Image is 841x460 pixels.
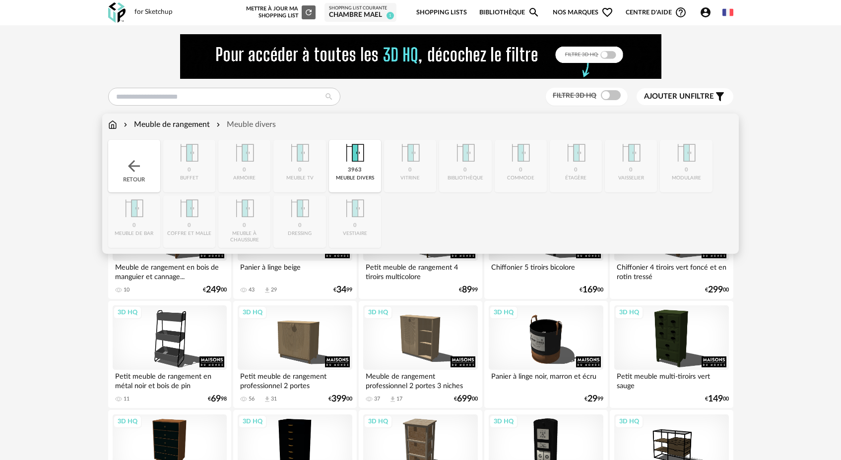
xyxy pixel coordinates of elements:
div: € 99 [584,396,603,402]
div: 31 [271,396,277,402]
a: Shopping Lists [416,1,467,24]
span: Magnify icon [528,6,540,18]
span: 299 [708,287,723,293]
div: Meuble de rangement professionnel 2 portes 3 niches [363,370,477,390]
div: Panier à linge beige [238,261,352,281]
img: OXP [108,2,126,23]
button: Ajouter unfiltre Filter icon [637,88,733,105]
div: 3D HQ [113,306,142,319]
a: 3D HQ Petit meuble multi-tiroirs vert sauge €14900 [610,301,733,408]
div: meuble divers [336,175,374,181]
span: 399 [331,396,346,402]
div: Chiffonier 5 tiroirs bicolore [489,261,603,281]
a: 3D HQ Petit meuble de rangement en métal noir et bois de pin 11 €6998 [108,301,231,408]
span: 89 [462,287,472,293]
div: Meuble de rangement en bois de manguier et cannage... [113,261,227,281]
a: 3D HQ Meuble de rangement professionnel 2 portes 3 niches 37 Download icon 17 €69900 [359,301,482,408]
span: Account Circle icon [700,6,716,18]
div: 3D HQ [615,306,644,319]
div: 3D HQ [489,306,518,319]
span: Nos marques [553,1,613,24]
span: Help Circle Outline icon [675,6,687,18]
div: 56 [249,396,255,402]
div: € 00 [328,396,352,402]
a: 3D HQ Panier à linge noir, marron et écru €2999 [484,301,607,408]
span: 69 [211,396,221,402]
img: fr [722,7,733,18]
a: Shopping List courante chambre Mael 1 [329,5,392,20]
div: Panier à linge noir, marron et écru [489,370,603,390]
a: BibliothèqueMagnify icon [479,1,540,24]
div: 3D HQ [238,415,267,428]
div: € 00 [705,396,729,402]
div: Mettre à jour ma Shopping List [244,5,316,19]
div: 43 [249,287,255,293]
span: Heart Outline icon [601,6,613,18]
span: Ajouter un [644,93,691,100]
div: € 00 [454,396,478,402]
span: 1 [387,12,394,19]
div: for Sketchup [134,8,173,17]
div: chambre Mael [329,11,392,20]
div: Shopping List courante [329,5,392,11]
span: 699 [457,396,472,402]
div: € 98 [208,396,227,402]
div: 3D HQ [238,306,267,319]
div: 3D HQ [615,415,644,428]
div: Meuble de rangement [122,119,210,130]
img: FILTRE%20HQ%20NEW_V1%20(4).gif [180,34,661,79]
span: 29 [587,396,597,402]
img: svg+xml;base64,PHN2ZyB3aWR0aD0iMTYiIGhlaWdodD0iMTciIHZpZXdCb3g9IjAgMCAxNiAxNyIgZmlsbD0ibm9uZSIgeG... [108,119,117,130]
div: € 00 [580,287,603,293]
div: Chiffonier 4 tiroirs vert foncé et en rotin tressé [614,261,728,281]
div: Petit meuble de rangement en métal noir et bois de pin [113,370,227,390]
span: 249 [206,287,221,293]
div: € 00 [705,287,729,293]
span: Refresh icon [304,9,313,15]
div: 10 [124,287,129,293]
span: Download icon [263,287,271,294]
span: Filtre 3D HQ [553,92,596,99]
a: 3D HQ Petit meuble de rangement professionnel 2 portes 56 Download icon 31 €39900 [233,301,356,408]
div: € 00 [203,287,227,293]
span: Download icon [389,396,396,403]
span: Account Circle icon [700,6,712,18]
span: 34 [336,287,346,293]
div: Petit meuble de rangement 4 tiroirs multicolore [363,261,477,281]
img: Meuble%20de%20rangement.png [341,140,368,167]
div: € 99 [333,287,352,293]
div: 3D HQ [364,306,392,319]
div: 3D HQ [113,415,142,428]
span: Centre d'aideHelp Circle Outline icon [626,6,687,18]
img: svg+xml;base64,PHN2ZyB3aWR0aD0iMjQiIGhlaWdodD0iMjQiIHZpZXdCb3g9IjAgMCAyNCAyNCIgZmlsbD0ibm9uZSIgeG... [125,157,143,175]
div: 29 [271,287,277,293]
div: 37 [374,396,380,402]
span: 169 [582,287,597,293]
div: 3963 [348,167,362,174]
div: € 99 [459,287,478,293]
div: 3D HQ [364,415,392,428]
div: 11 [124,396,129,402]
span: Filter icon [714,91,726,103]
div: Petit meuble de rangement professionnel 2 portes [238,370,352,390]
span: filtre [644,92,714,102]
div: 3D HQ [489,415,518,428]
span: 149 [708,396,723,402]
img: svg+xml;base64,PHN2ZyB3aWR0aD0iMTYiIGhlaWdodD0iMTYiIHZpZXdCb3g9IjAgMCAxNiAxNiIgZmlsbD0ibm9uZSIgeG... [122,119,129,130]
div: 17 [396,396,402,402]
div: Retour [108,140,160,192]
div: Petit meuble multi-tiroirs vert sauge [614,370,728,390]
span: Download icon [263,396,271,403]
